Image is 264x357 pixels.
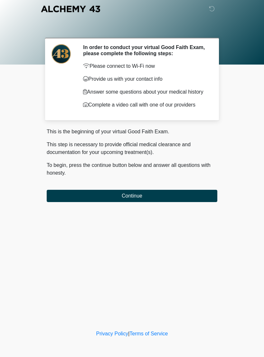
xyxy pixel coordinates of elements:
[47,161,217,177] p: To begin, press the continue button below and answer all questions with honesty.
[83,62,208,70] p: Please connect to Wi-Fi now
[42,23,222,35] h1: ‎ ‎ ‎ ‎
[129,331,168,336] a: Terms of Service
[47,190,217,202] button: Continue
[83,44,208,56] h2: In order to conduct your virtual Good Faith Exam, please complete the following steps:
[47,141,217,156] p: This step is necessary to provide official medical clearance and documentation for your upcoming ...
[96,331,128,336] a: Privacy Policy
[128,331,129,336] a: |
[83,75,208,83] p: Provide us with your contact info
[83,101,208,109] p: Complete a video call with one of our providers
[52,44,71,64] img: Agent Avatar
[83,88,208,96] p: Answer some questions about your medical history
[40,5,101,13] img: Alchemy 43 Logo
[47,128,217,136] p: This is the beginning of your virtual Good Faith Exam.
